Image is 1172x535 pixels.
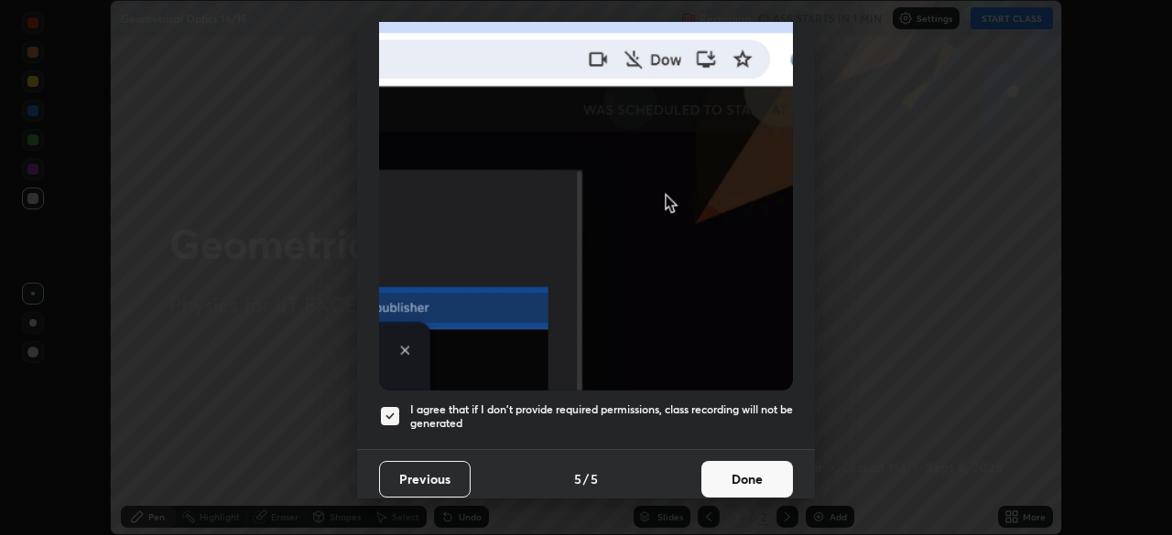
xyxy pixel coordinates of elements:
[379,461,471,498] button: Previous
[574,469,581,488] h4: 5
[701,461,793,498] button: Done
[583,469,589,488] h4: /
[410,402,793,431] h5: I agree that if I don't provide required permissions, class recording will not be generated
[591,469,598,488] h4: 5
